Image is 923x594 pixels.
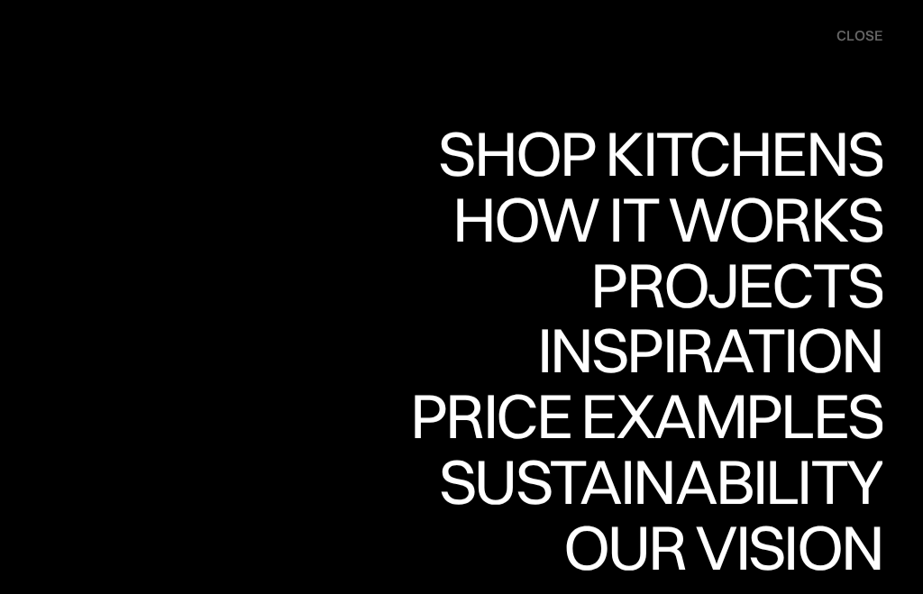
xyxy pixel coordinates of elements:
[410,447,882,510] div: Price examples
[410,384,882,447] div: Price examples
[836,26,882,46] div: close
[590,316,882,379] div: Projects
[429,122,882,187] a: Shop KitchensShop Kitchens
[410,384,882,450] a: Price examplesPrice examples
[429,122,882,185] div: Shop Kitchens
[512,318,882,384] a: InspirationInspiration
[590,253,882,319] a: ProjectsProjects
[448,251,882,314] div: How it works
[548,516,882,579] div: Our vision
[448,187,882,251] div: How it works
[818,18,882,54] div: menu
[590,253,882,316] div: Projects
[424,450,882,513] div: Sustainability
[512,318,882,381] div: Inspiration
[448,187,882,253] a: How it worksHow it works
[512,381,882,444] div: Inspiration
[429,185,882,248] div: Shop Kitchens
[424,450,882,516] a: SustainabilitySustainability
[548,516,882,581] a: Our visionOur vision
[424,513,882,576] div: Sustainability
